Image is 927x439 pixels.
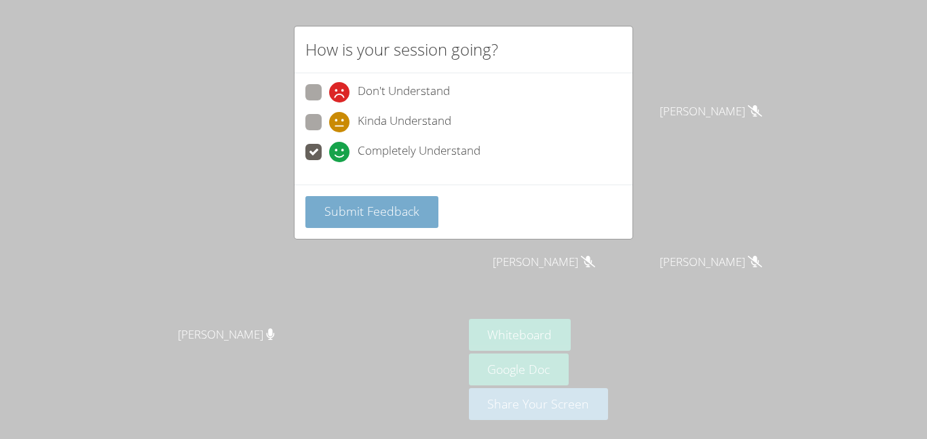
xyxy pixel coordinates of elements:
[358,142,480,162] span: Completely Understand
[358,112,451,132] span: Kinda Understand
[324,203,419,219] span: Submit Feedback
[358,82,450,102] span: Don't Understand
[305,37,498,62] h2: How is your session going?
[305,196,438,228] button: Submit Feedback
